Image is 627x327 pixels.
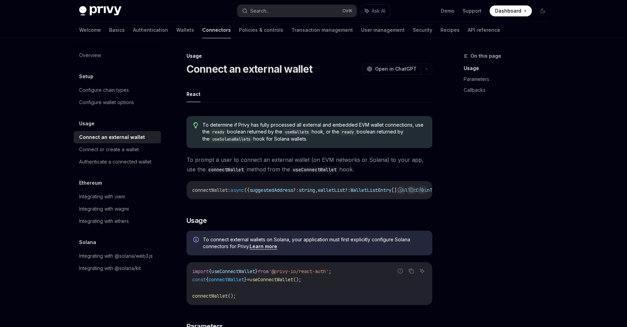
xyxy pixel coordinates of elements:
[407,185,416,194] button: Copy the contents from the code block
[192,187,228,193] span: connectWallet
[361,22,405,38] a: User management
[79,158,151,166] div: Authenticate a connected wallet
[74,250,161,262] a: Integrating with @solana/web3.js
[228,293,236,299] span: ();
[192,276,206,283] span: const
[74,131,161,143] a: Connect an external wallet
[495,8,521,14] span: Dashboard
[79,86,129,94] div: Configure chain types
[74,49,161,61] a: Overview
[490,5,532,16] a: Dashboard
[464,85,554,96] a: Callbacks
[79,205,129,213] div: Integrating with wagmi
[250,187,293,193] span: suggestedAddress
[210,136,253,143] code: useSolanaWallets
[464,74,554,85] a: Parameters
[186,63,313,75] h1: Connect an external wallet
[186,155,432,174] span: To prompt a user to connect an external wallet (on EVM networks or Solana) to your app, use the m...
[250,7,269,15] div: Search...
[339,129,357,136] code: ready
[299,187,315,193] span: string
[413,22,432,38] a: Security
[186,86,200,102] button: React
[79,22,101,38] a: Welcome
[244,187,250,193] span: ({
[193,237,200,244] svg: Info
[244,276,247,283] span: }
[471,52,501,60] span: On this page
[329,268,331,274] span: ;
[79,6,121,16] img: dark logo
[211,268,255,274] span: useConnectWallet
[192,293,228,299] span: connectWallet
[396,267,405,275] button: Report incorrect code
[109,22,125,38] a: Basics
[209,268,211,274] span: {
[396,185,405,194] button: Report incorrect code
[230,187,244,193] span: async
[79,217,129,225] div: Integrating with ethers
[290,166,339,173] code: useConnectWallet
[537,5,548,16] button: Toggle dark mode
[79,179,102,187] h5: Ethereum
[193,122,198,128] svg: Tip
[186,216,207,225] span: Usage
[250,243,277,250] a: Learn more
[79,51,101,59] div: Overview
[133,22,168,38] a: Authentication
[79,133,145,141] div: Connect an external wallet
[375,66,417,72] span: Open in ChatGPT
[342,8,353,14] span: Ctrl K
[282,129,312,136] code: useWallets
[350,187,391,193] span: WalletListEntry
[79,238,96,246] h5: Solana
[318,187,345,193] span: walletList
[463,8,481,14] a: Support
[292,22,353,38] a: Transaction management
[79,145,139,154] div: Connect or create a wallet
[202,22,231,38] a: Connectors
[372,8,385,14] span: Ask AI
[293,187,299,193] span: ?:
[74,215,161,227] a: Integrating with ethers
[468,22,500,38] a: API reference
[391,187,400,193] span: [],
[345,187,350,193] span: ?:
[362,63,421,75] button: Open in ChatGPT
[79,98,134,106] div: Configure wallet options
[237,5,357,17] button: Search...CtrlK
[360,5,390,17] button: Ask AI
[74,143,161,156] a: Connect or create a wallet
[79,72,93,81] h5: Setup
[79,264,141,272] div: Integrating with @solana/kit
[464,63,554,74] a: Usage
[255,268,258,274] span: }
[247,276,250,283] span: =
[206,276,209,283] span: {
[79,193,125,201] div: Integrating with viem
[203,236,426,250] span: To connect external wallets on Solana, your application must first explicitly configure Solana co...
[315,187,318,193] span: ,
[74,156,161,168] a: Authenticate a connected wallet
[74,203,161,215] a: Integrating with wagmi
[74,190,161,203] a: Integrating with viem
[441,8,454,14] a: Demo
[74,84,161,96] a: Configure chain types
[239,22,283,38] a: Policies & controls
[74,262,161,274] a: Integrating with @solana/kit
[407,267,416,275] button: Copy the contents from the code block
[418,267,427,275] button: Ask AI
[418,185,427,194] button: Ask AI
[228,187,230,193] span: :
[209,276,244,283] span: connectWallet
[210,129,227,136] code: ready
[269,268,329,274] span: '@privy-io/react-auth'
[74,96,161,109] a: Configure wallet options
[192,268,209,274] span: import
[203,122,425,143] span: To determine if Privy has fully processed all external and embedded EVM wallet connections, use t...
[186,53,432,59] div: Usage
[441,22,460,38] a: Recipes
[79,119,94,128] h5: Usage
[176,22,194,38] a: Wallets
[250,276,293,283] span: useConnectWallet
